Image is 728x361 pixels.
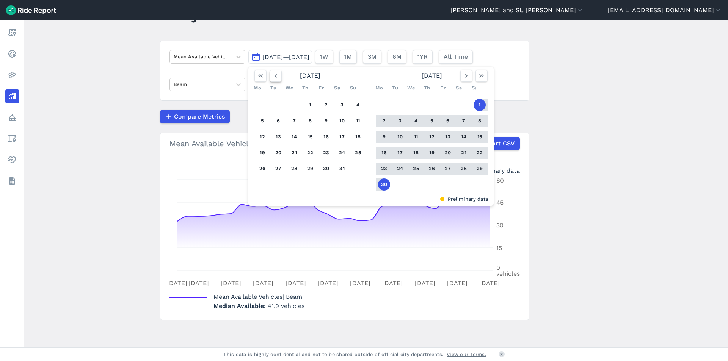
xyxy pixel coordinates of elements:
[426,131,438,143] button: 12
[392,52,402,61] span: 6M
[426,115,438,127] button: 5
[248,50,312,64] button: [DATE]—[DATE]
[318,280,338,287] tspan: [DATE]
[378,115,390,127] button: 2
[382,280,403,287] tspan: [DATE]
[299,82,311,94] div: Th
[378,178,390,191] button: 30
[5,132,19,145] a: Areas
[413,50,433,64] button: 1YR
[331,82,343,94] div: Sa
[253,280,273,287] tspan: [DATE]
[256,115,268,127] button: 5
[410,131,422,143] button: 11
[352,115,364,127] button: 11
[410,163,422,175] button: 25
[5,26,19,39] a: Report
[256,163,268,175] button: 26
[213,291,282,301] span: Mean Available Vehicles
[474,99,486,111] button: 1
[410,115,422,127] button: 4
[315,50,333,64] button: 1W
[315,82,327,94] div: Fr
[373,82,385,94] div: Mo
[373,70,491,82] div: [DATE]
[6,5,56,15] img: Ride Report
[283,82,295,94] div: We
[458,115,470,127] button: 7
[320,52,328,61] span: 1W
[608,6,722,15] button: [EMAIL_ADDRESS][DOMAIN_NAME]
[256,147,268,159] button: 19
[286,280,306,287] tspan: [DATE]
[442,115,454,127] button: 6
[394,147,406,159] button: 17
[417,52,428,61] span: 1YR
[251,82,264,94] div: Mo
[496,244,502,252] tspan: 15
[5,89,19,103] a: Analyze
[394,163,406,175] button: 24
[496,264,500,271] tspan: 0
[320,99,332,111] button: 2
[336,131,348,143] button: 17
[352,131,364,143] button: 18
[496,199,504,206] tspan: 45
[5,47,19,61] a: Realtime
[188,280,209,287] tspan: [DATE]
[363,50,381,64] button: 3M
[474,131,486,143] button: 15
[5,68,19,82] a: Heatmaps
[405,82,417,94] div: We
[437,82,449,94] div: Fr
[410,147,422,159] button: 18
[458,147,470,159] button: 21
[262,53,309,61] span: [DATE]—[DATE]
[352,99,364,111] button: 4
[352,147,364,159] button: 25
[442,131,454,143] button: 13
[474,115,486,127] button: 8
[272,147,284,159] button: 20
[344,52,352,61] span: 1M
[339,50,357,64] button: 1M
[5,153,19,167] a: Health
[272,115,284,127] button: 6
[394,131,406,143] button: 10
[167,280,187,287] tspan: [DATE]
[304,147,316,159] button: 22
[169,137,520,150] div: Mean Available Vehicles | Beam
[458,163,470,175] button: 28
[288,147,300,159] button: 21
[469,82,481,94] div: Su
[496,177,504,184] tspan: 60
[450,6,584,15] button: [PERSON_NAME] and St. [PERSON_NAME]
[336,99,348,111] button: 3
[415,280,435,287] tspan: [DATE]
[336,147,348,159] button: 24
[447,351,486,358] a: View our Terms.
[320,163,332,175] button: 30
[481,139,515,148] span: Export CSV
[444,52,468,61] span: All Time
[378,131,390,143] button: 9
[347,82,359,94] div: Su
[160,110,230,123] button: Compare Metrics
[479,280,500,287] tspan: [DATE]
[336,115,348,127] button: 10
[474,147,486,159] button: 22
[350,280,370,287] tspan: [DATE]
[304,131,316,143] button: 15
[267,82,279,94] div: Tu
[471,166,520,174] div: Preliminary data
[442,147,454,159] button: 20
[421,82,433,94] div: Th
[213,300,268,310] span: Median Available
[304,115,316,127] button: 8
[288,115,300,127] button: 7
[320,131,332,143] button: 16
[388,50,406,64] button: 6M
[221,280,241,287] tspan: [DATE]
[426,147,438,159] button: 19
[254,195,488,203] div: Preliminary data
